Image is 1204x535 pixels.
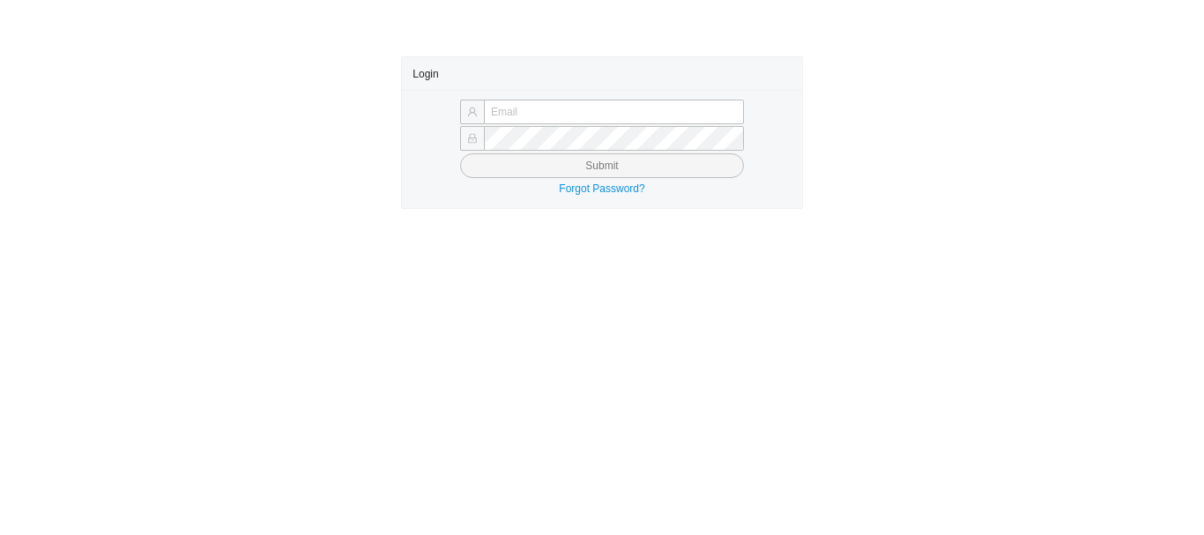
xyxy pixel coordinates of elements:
[467,107,478,117] span: user
[484,100,744,124] input: Email
[467,133,478,144] span: lock
[460,153,744,178] button: Submit
[412,57,791,90] div: Login
[559,182,644,195] a: Forgot Password?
